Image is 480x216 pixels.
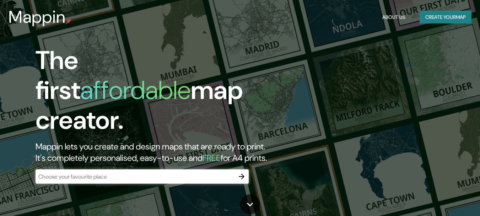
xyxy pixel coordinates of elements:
img: mappin-pin [66,19,71,24]
h1: The first map creator. [36,46,276,141]
button: Create yourmap [420,11,471,24]
h3: Mappin [9,7,66,27]
h2: Mappin lets you create and design maps that are ready to print. It's completely personalised, eas... [36,141,276,164]
button: About Us [379,11,408,24]
input: Choose your favourite place [36,173,234,181]
h5: FREE [203,152,221,163]
h1: affordable [80,74,191,107]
